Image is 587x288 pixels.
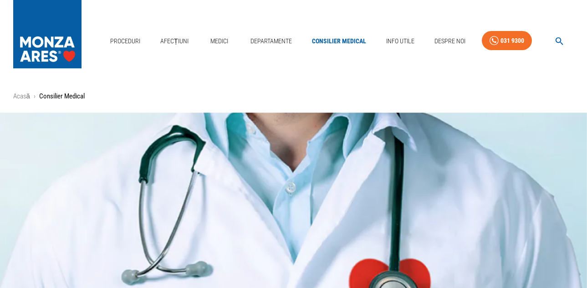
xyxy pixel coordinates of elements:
[308,32,370,51] a: Consilier Medical
[39,91,85,102] p: Consilier Medical
[157,32,192,51] a: Afecțiuni
[107,32,144,51] a: Proceduri
[482,31,532,51] a: 031 9300
[13,92,30,100] a: Acasă
[500,35,524,46] div: 031 9300
[34,91,36,102] li: ›
[247,32,296,51] a: Departamente
[383,32,418,51] a: Info Utile
[205,32,234,51] a: Medici
[431,32,469,51] a: Despre Noi
[13,91,574,102] nav: breadcrumb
